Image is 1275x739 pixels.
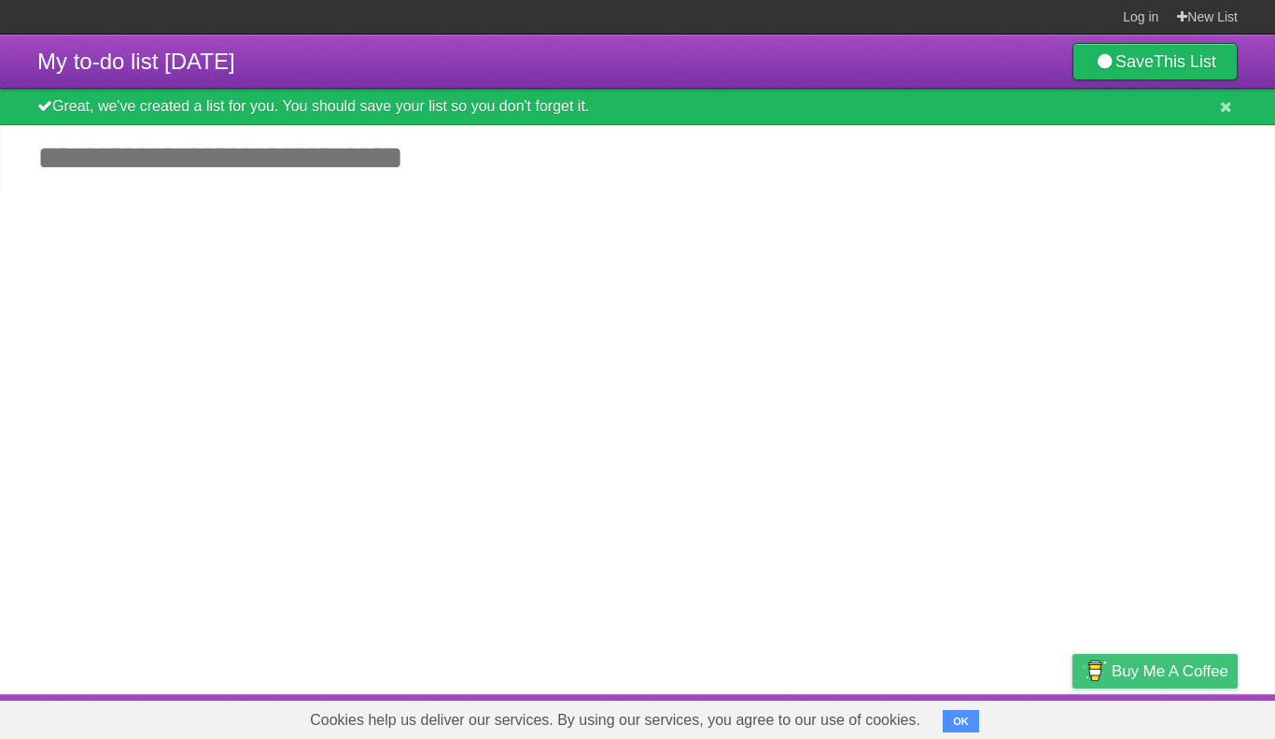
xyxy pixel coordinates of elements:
span: Buy me a coffee [1112,655,1228,688]
a: Developers [886,699,961,734]
a: Suggest a feature [1120,699,1238,734]
a: Privacy [1048,699,1097,734]
span: My to-do list [DATE] [37,49,235,74]
a: Terms [985,699,1026,734]
a: Buy me a coffee [1072,654,1238,689]
b: This List [1154,52,1216,71]
img: Buy me a coffee [1082,655,1107,687]
button: OK [943,710,979,732]
span: Cookies help us deliver our services. By using our services, you agree to our use of cookies. [291,702,939,739]
a: SaveThis List [1072,43,1238,80]
a: About [824,699,863,734]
